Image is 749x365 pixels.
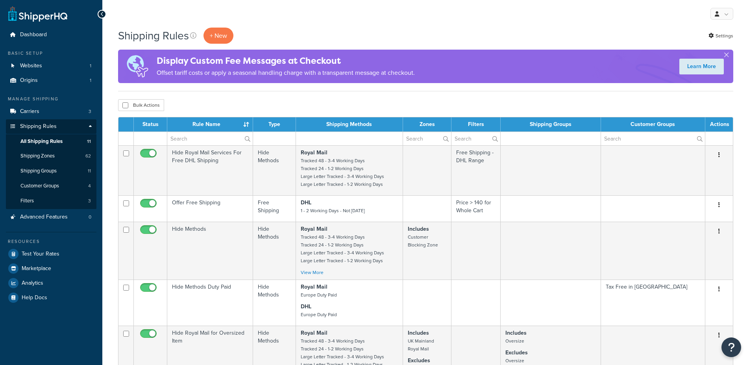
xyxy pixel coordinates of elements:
[6,179,96,193] li: Customer Groups
[6,119,96,209] li: Shipping Rules
[505,357,524,364] small: Oversize
[6,73,96,88] a: Origins 1
[6,210,96,224] li: Advanced Features
[403,117,452,132] th: Zones
[118,50,157,83] img: duties-banner-06bc72dcb5fe05cb3f9472aba00be2ae8eb53ab6f0d8bb03d382ba314ac3c341.png
[20,63,42,69] span: Websites
[8,6,67,22] a: ShipperHQ Home
[301,269,324,276] a: View More
[301,283,327,291] strong: Royal Mail
[6,73,96,88] li: Origins
[505,348,528,357] strong: Excludes
[253,222,296,280] td: Hide Methods
[6,291,96,305] a: Help Docs
[167,132,253,145] input: Search
[301,157,384,188] small: Tracked 48 - 3-4 Working Days Tracked 24 - 1-2 Working Days Large Letter Tracked - 3-4 Working Da...
[6,210,96,224] a: Advanced Features 0
[134,117,167,132] th: Status
[721,337,741,357] button: Open Resource Center
[89,108,91,115] span: 3
[301,311,337,318] small: Europe Duty Paid
[167,117,253,132] th: Rule Name : activate to sort column ascending
[118,28,189,43] h1: Shipping Rules
[6,179,96,193] a: Customer Groups 4
[20,153,55,159] span: Shipping Zones
[253,280,296,326] td: Hide Methods
[20,198,34,204] span: Filters
[6,28,96,42] a: Dashboard
[6,149,96,163] li: Shipping Zones
[301,291,337,298] small: Europe Duty Paid
[22,251,59,258] span: Test Your Rates
[157,54,415,67] h4: Display Custom Fee Messages at Checkout
[301,329,327,337] strong: Royal Mail
[301,207,365,214] small: 1 - 2 Working Days - Not [DATE]
[451,145,501,195] td: Free Shipping - DHL Range
[87,138,91,145] span: 11
[22,280,43,287] span: Analytics
[301,198,311,207] strong: DHL
[20,123,57,130] span: Shipping Rules
[6,119,96,134] a: Shipping Rules
[451,195,501,222] td: Price > 140 for Whole Cart
[253,145,296,195] td: Hide Methods
[501,117,601,132] th: Shipping Groups
[301,302,311,311] strong: DHL
[6,96,96,102] div: Manage Shipping
[6,104,96,119] a: Carriers 3
[88,168,91,174] span: 11
[20,138,63,145] span: All Shipping Rules
[301,148,327,157] strong: Royal Mail
[20,31,47,38] span: Dashboard
[20,183,59,189] span: Customer Groups
[408,337,434,352] small: UK Mainland Royal Mail
[167,280,253,326] td: Hide Methods Duty Paid
[6,104,96,119] li: Carriers
[6,194,96,208] a: Filters 3
[708,30,733,41] a: Settings
[6,276,96,290] a: Analytics
[705,117,733,132] th: Actions
[22,265,51,272] span: Marketplace
[6,134,96,149] li: All Shipping Rules
[203,28,233,44] p: + New
[6,247,96,261] a: Test Your Rates
[90,77,91,84] span: 1
[6,59,96,73] li: Websites
[6,238,96,245] div: Resources
[6,164,96,178] li: Shipping Groups
[679,59,724,74] a: Learn More
[157,67,415,78] p: Offset tariff costs or apply a seasonal handling charge with a transparent message at checkout.
[253,195,296,222] td: Free Shipping
[296,117,403,132] th: Shipping Methods
[167,145,253,195] td: Hide Royal Mail Services For Free DHL Shipping
[20,168,57,174] span: Shipping Groups
[20,77,38,84] span: Origins
[6,164,96,178] a: Shipping Groups 11
[20,214,68,220] span: Advanced Features
[167,222,253,280] td: Hide Methods
[6,149,96,163] a: Shipping Zones 62
[301,225,327,233] strong: Royal Mail
[6,194,96,208] li: Filters
[601,117,705,132] th: Customer Groups
[88,198,91,204] span: 3
[89,214,91,220] span: 0
[167,195,253,222] td: Offer Free Shipping
[88,183,91,189] span: 4
[85,153,91,159] span: 62
[90,63,91,69] span: 1
[20,108,39,115] span: Carriers
[6,50,96,57] div: Basic Setup
[408,233,438,248] small: Customer Blocking Zone
[451,132,500,145] input: Search
[22,295,47,301] span: Help Docs
[408,329,429,337] strong: Includes
[505,329,527,337] strong: Includes
[253,117,296,132] th: Type
[601,280,705,326] td: Tax Free in [GEOGRAPHIC_DATA]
